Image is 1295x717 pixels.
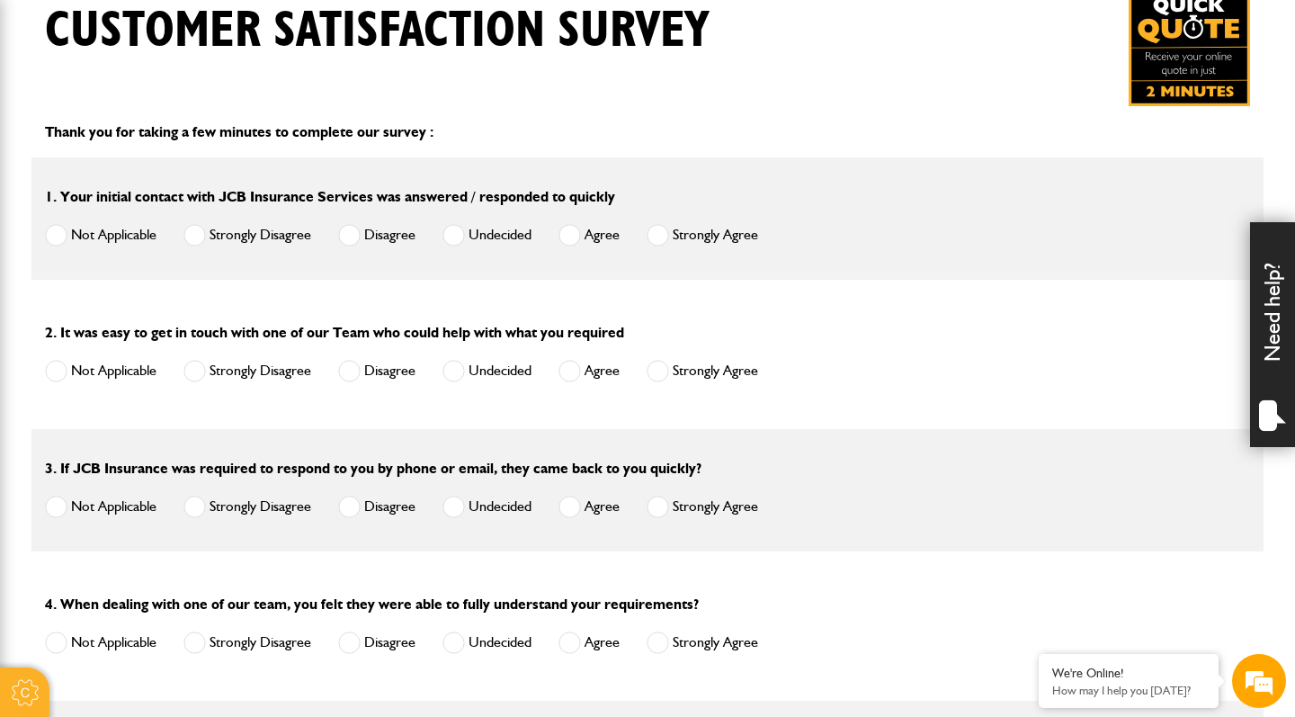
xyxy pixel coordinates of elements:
label: Agree [558,360,620,382]
label: Not Applicable [45,632,156,654]
label: Strongly Agree [647,360,758,382]
p: 1. Your initial contact with JCB Insurance Services was answered / responded to quickly [45,185,1250,209]
input: Enter your email address [23,220,328,259]
label: Undecided [442,632,531,654]
p: Thank you for taking a few minutes to complete our survey : [45,121,1250,144]
h1: Customer Satisfaction Survey [45,1,709,61]
label: Not Applicable [45,360,156,382]
p: 2. It was easy to get in touch with one of our Team who could help with what you required [45,321,1250,345]
em: Start Chat [245,554,326,578]
input: Enter your phone number [23,273,328,312]
p: 4. When dealing with one of our team, you felt they were able to fully understand your requirements? [45,593,1250,616]
label: Undecided [442,360,531,382]
div: We're Online! [1052,666,1205,681]
p: 3. If JCB Insurance was required to respond to you by phone or email, they came back to you quickly? [45,457,1250,480]
label: Strongly Disagree [183,496,311,518]
div: Chat with us now [94,101,302,124]
label: Disagree [338,496,415,518]
label: Disagree [338,360,415,382]
div: Minimize live chat window [295,9,338,52]
label: Undecided [442,496,531,518]
label: Strongly Agree [647,632,758,654]
div: Need help? [1250,222,1295,447]
label: Strongly Disagree [183,632,311,654]
label: Agree [558,224,620,246]
input: Enter your last name [23,166,328,206]
label: Disagree [338,632,415,654]
textarea: Type your message and hit 'Enter' [23,326,328,539]
p: How may I help you today? [1052,684,1205,697]
label: Strongly Disagree [183,224,311,246]
label: Strongly Agree [647,224,758,246]
label: Undecided [442,224,531,246]
label: Disagree [338,224,415,246]
label: Strongly Disagree [183,360,311,382]
label: Agree [558,496,620,518]
img: d_20077148190_company_1631870298795_20077148190 [31,100,76,125]
label: Not Applicable [45,496,156,518]
label: Strongly Agree [647,496,758,518]
label: Agree [558,632,620,654]
label: Not Applicable [45,224,156,246]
